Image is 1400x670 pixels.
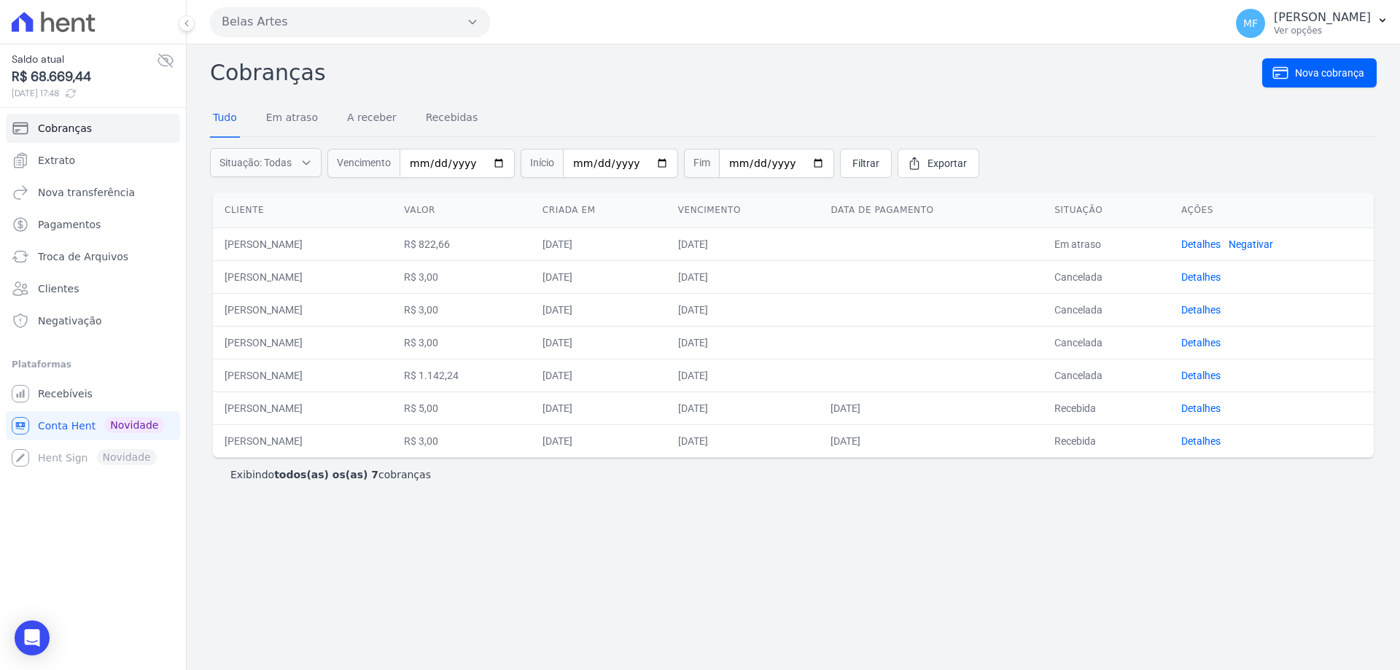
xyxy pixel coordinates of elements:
[852,156,879,171] span: Filtrar
[6,146,180,175] a: Extrato
[104,417,164,433] span: Novidade
[38,185,135,200] span: Nova transferência
[6,114,180,143] a: Cobranças
[38,121,92,136] span: Cobranças
[213,227,392,260] td: [PERSON_NAME]
[15,620,50,655] div: Open Intercom Messenger
[38,281,79,296] span: Clientes
[38,249,128,264] span: Troca de Arquivos
[1170,192,1374,228] th: Ações
[12,356,174,373] div: Plataformas
[213,359,392,392] td: [PERSON_NAME]
[12,114,174,472] nav: Sidebar
[210,7,490,36] button: Belas Artes
[423,100,481,138] a: Recebidas
[1262,58,1377,87] a: Nova cobrança
[1181,337,1221,348] a: Detalhes
[666,424,820,457] td: [DATE]
[531,424,666,457] td: [DATE]
[1043,260,1170,293] td: Cancelada
[1243,18,1258,28] span: MF
[38,418,96,433] span: Conta Hent
[1043,192,1170,228] th: Situação
[1181,304,1221,316] a: Detalhes
[213,424,392,457] td: [PERSON_NAME]
[531,293,666,326] td: [DATE]
[1274,10,1371,25] p: [PERSON_NAME]
[6,210,180,239] a: Pagamentos
[38,386,93,401] span: Recebíveis
[1224,3,1400,44] button: MF [PERSON_NAME] Ver opções
[1181,435,1221,447] a: Detalhes
[210,56,1262,89] h2: Cobranças
[840,149,892,178] a: Filtrar
[666,359,820,392] td: [DATE]
[213,260,392,293] td: [PERSON_NAME]
[1274,25,1371,36] p: Ver opções
[666,326,820,359] td: [DATE]
[1043,392,1170,424] td: Recebida
[263,100,321,138] a: Em atraso
[521,149,563,178] span: Início
[6,306,180,335] a: Negativação
[12,87,157,100] span: [DATE] 17:48
[392,359,531,392] td: R$ 1.142,24
[666,227,820,260] td: [DATE]
[6,379,180,408] a: Recebíveis
[12,52,157,67] span: Saldo atual
[684,149,719,178] span: Fim
[344,100,400,138] a: A receber
[666,260,820,293] td: [DATE]
[1043,293,1170,326] td: Cancelada
[531,227,666,260] td: [DATE]
[531,326,666,359] td: [DATE]
[210,148,322,177] button: Situação: Todas
[230,467,431,482] p: Exibindo cobranças
[392,293,531,326] td: R$ 3,00
[38,217,101,232] span: Pagamentos
[392,192,531,228] th: Valor
[1295,66,1364,80] span: Nova cobrança
[666,392,820,424] td: [DATE]
[392,227,531,260] td: R$ 822,66
[531,359,666,392] td: [DATE]
[1043,424,1170,457] td: Recebida
[327,149,400,178] span: Vencimento
[392,326,531,359] td: R$ 3,00
[531,392,666,424] td: [DATE]
[819,424,1043,457] td: [DATE]
[6,274,180,303] a: Clientes
[6,178,180,207] a: Nova transferência
[666,192,820,228] th: Vencimento
[213,392,392,424] td: [PERSON_NAME]
[213,326,392,359] td: [PERSON_NAME]
[1181,402,1221,414] a: Detalhes
[1043,359,1170,392] td: Cancelada
[1229,238,1273,250] a: Negativar
[392,260,531,293] td: R$ 3,00
[1043,326,1170,359] td: Cancelada
[1181,271,1221,283] a: Detalhes
[392,392,531,424] td: R$ 5,00
[1043,227,1170,260] td: Em atraso
[219,155,292,170] span: Situação: Todas
[819,392,1043,424] td: [DATE]
[1181,370,1221,381] a: Detalhes
[38,153,75,168] span: Extrato
[531,260,666,293] td: [DATE]
[392,424,531,457] td: R$ 3,00
[210,100,240,138] a: Tudo
[531,192,666,228] th: Criada em
[1181,238,1221,250] a: Detalhes
[6,242,180,271] a: Troca de Arquivos
[213,293,392,326] td: [PERSON_NAME]
[12,67,157,87] span: R$ 68.669,44
[274,469,378,480] b: todos(as) os(as) 7
[6,411,180,440] a: Conta Hent Novidade
[927,156,967,171] span: Exportar
[819,192,1043,228] th: Data de pagamento
[213,192,392,228] th: Cliente
[666,293,820,326] td: [DATE]
[898,149,979,178] a: Exportar
[38,313,102,328] span: Negativação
